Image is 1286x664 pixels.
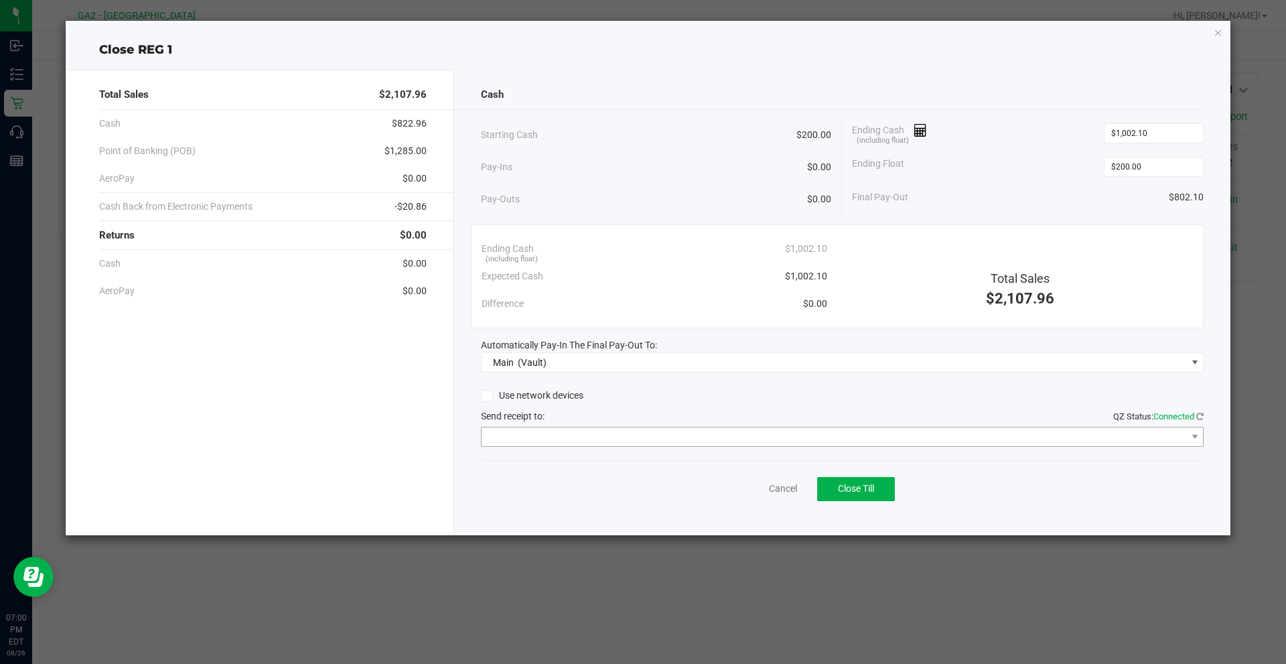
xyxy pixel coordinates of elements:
[493,357,514,368] span: Main
[852,190,908,204] span: Final Pay-Out
[785,242,827,256] span: $1,002.10
[482,269,543,283] span: Expected Cash
[99,172,135,186] span: AeroPay
[1169,190,1204,204] span: $802.10
[481,160,512,174] span: Pay-Ins
[769,482,797,496] a: Cancel
[13,557,54,597] iframe: Resource center
[99,117,121,131] span: Cash
[99,200,253,214] span: Cash Back from Electronic Payments
[482,297,524,311] span: Difference
[518,357,547,368] span: (Vault)
[481,128,538,142] span: Starting Cash
[384,144,427,158] span: $1,285.00
[1113,411,1204,421] span: QZ Status:
[66,41,1231,59] div: Close REG 1
[857,135,909,147] span: (including float)
[403,257,427,271] span: $0.00
[99,221,427,250] div: Returns
[403,172,427,186] span: $0.00
[852,157,904,177] span: Ending Float
[99,284,135,298] span: AeroPay
[481,192,520,206] span: Pay-Outs
[817,477,895,501] button: Close Till
[796,128,831,142] span: $200.00
[986,290,1054,307] span: $2,107.96
[807,160,831,174] span: $0.00
[838,483,874,494] span: Close Till
[807,192,831,206] span: $0.00
[400,228,427,243] span: $0.00
[99,257,121,271] span: Cash
[785,269,827,283] span: $1,002.10
[991,271,1050,285] span: Total Sales
[481,411,545,421] span: Send receipt to:
[1153,411,1194,421] span: Connected
[852,123,927,143] span: Ending Cash
[99,87,149,103] span: Total Sales
[379,87,427,103] span: $2,107.96
[481,340,657,350] span: Automatically Pay-In The Final Pay-Out To:
[482,242,534,256] span: Ending Cash
[395,200,427,214] span: -$20.86
[99,144,196,158] span: Point of Banking (POB)
[481,87,504,103] span: Cash
[403,284,427,298] span: $0.00
[481,389,583,403] label: Use network devices
[486,254,538,265] span: (including float)
[392,117,427,131] span: $822.96
[803,297,827,311] span: $0.00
